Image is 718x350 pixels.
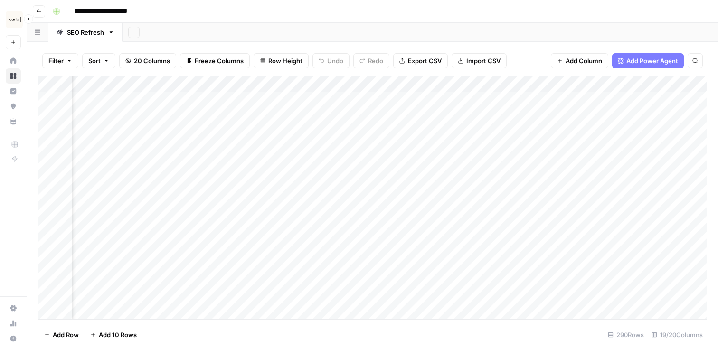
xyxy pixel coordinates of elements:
[6,84,21,99] a: Insights
[67,28,104,37] div: SEO Refresh
[134,56,170,66] span: 20 Columns
[6,11,23,28] img: Carta Logo
[42,53,78,68] button: Filter
[119,53,176,68] button: 20 Columns
[6,8,21,31] button: Workspace: Carta
[393,53,448,68] button: Export CSV
[626,56,678,66] span: Add Power Agent
[53,330,79,340] span: Add Row
[452,53,507,68] button: Import CSV
[6,99,21,114] a: Opportunities
[566,56,602,66] span: Add Column
[466,56,501,66] span: Import CSV
[88,56,101,66] span: Sort
[99,330,137,340] span: Add 10 Rows
[6,301,21,316] a: Settings
[408,56,442,66] span: Export CSV
[180,53,250,68] button: Freeze Columns
[648,327,707,342] div: 19/20 Columns
[82,53,115,68] button: Sort
[612,53,684,68] button: Add Power Agent
[312,53,350,68] button: Undo
[6,316,21,331] a: Usage
[604,327,648,342] div: 290 Rows
[6,331,21,346] button: Help + Support
[268,56,302,66] span: Row Height
[254,53,309,68] button: Row Height
[368,56,383,66] span: Redo
[85,327,142,342] button: Add 10 Rows
[195,56,244,66] span: Freeze Columns
[6,68,21,84] a: Browse
[6,53,21,68] a: Home
[353,53,389,68] button: Redo
[551,53,608,68] button: Add Column
[38,327,85,342] button: Add Row
[48,23,123,42] a: SEO Refresh
[6,114,21,129] a: Your Data
[48,56,64,66] span: Filter
[327,56,343,66] span: Undo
